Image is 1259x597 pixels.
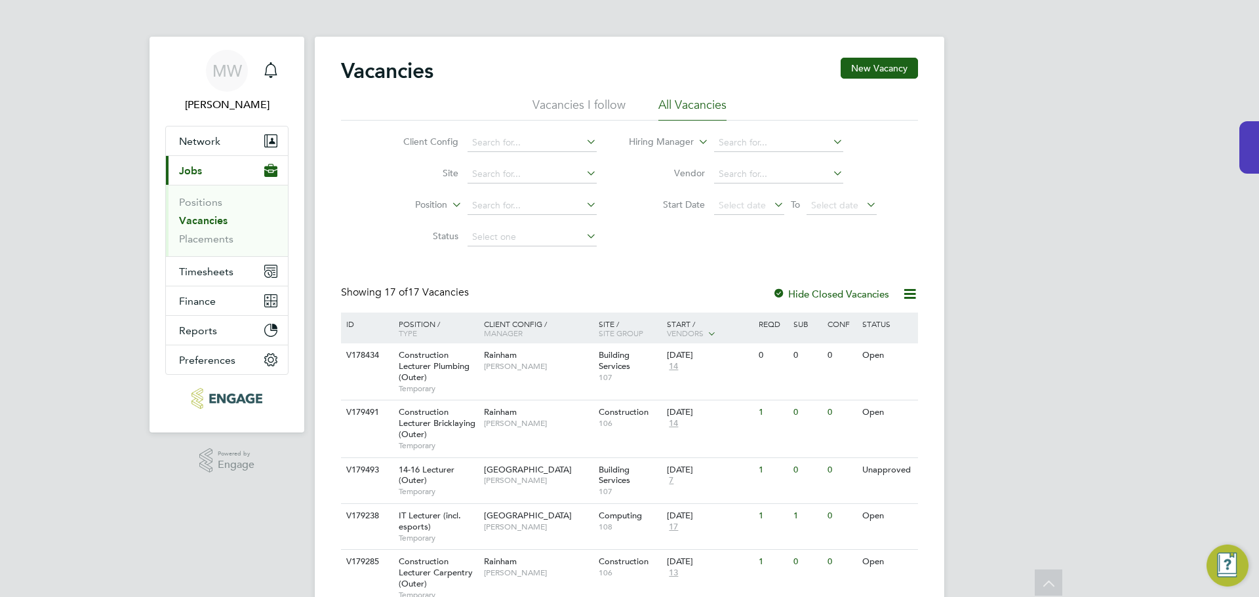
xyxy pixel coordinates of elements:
[399,406,475,440] span: Construction Lecturer Bricklaying (Outer)
[1207,545,1249,587] button: Engage Resource Center
[343,343,389,368] div: V178434
[841,58,918,79] button: New Vacancy
[811,199,858,211] span: Select date
[599,406,649,417] span: Construction
[166,286,288,315] button: Finance
[595,313,664,344] div: Site /
[343,550,389,574] div: V179285
[599,486,661,497] span: 107
[667,361,680,372] span: 14
[383,167,458,179] label: Site
[599,418,661,429] span: 106
[790,504,824,528] div: 1
[599,372,661,383] span: 107
[755,504,789,528] div: 1
[384,286,469,299] span: 17 Vacancies
[166,257,288,286] button: Timesheets
[166,345,288,374] button: Preferences
[343,313,389,335] div: ID
[599,556,649,567] span: Construction
[179,214,228,227] a: Vacancies
[399,349,470,383] span: Construction Lecturer Plumbing (Outer)
[179,265,233,278] span: Timesheets
[667,407,752,418] div: [DATE]
[629,167,705,179] label: Vendor
[341,58,433,84] h2: Vacancies
[667,328,704,338] span: Vendors
[618,136,694,149] label: Hiring Manager
[484,556,517,567] span: Rainham
[484,361,592,372] span: [PERSON_NAME]
[399,464,454,486] span: 14-16 Lecturer (Outer)
[599,568,661,578] span: 106
[343,504,389,528] div: V179238
[790,313,824,335] div: Sub
[372,199,447,212] label: Position
[658,97,727,121] li: All Vacancies
[484,475,592,486] span: [PERSON_NAME]
[179,295,216,307] span: Finance
[599,510,642,521] span: Computing
[481,313,595,344] div: Client Config /
[859,458,916,482] div: Unapproved
[166,126,288,155] button: Network
[484,406,517,417] span: Rainham
[179,135,220,147] span: Network
[468,197,597,215] input: Search for...
[599,349,630,372] span: Building Services
[399,383,477,394] span: Temporary
[166,316,288,345] button: Reports
[755,313,789,335] div: Reqd
[484,349,517,360] span: Rainham
[824,343,858,368] div: 0
[859,343,916,368] div: Open
[859,313,916,335] div: Status
[165,50,289,113] a: MW[PERSON_NAME]
[755,400,789,425] div: 1
[667,568,680,579] span: 13
[468,134,597,152] input: Search for...
[599,464,630,486] span: Building Services
[399,556,473,589] span: Construction Lecturer Carpentry (Outer)
[667,465,752,476] div: [DATE]
[714,165,843,183] input: Search for...
[468,228,597,246] input: Select one
[714,134,843,152] input: Search for...
[790,343,824,368] div: 0
[166,185,288,256] div: Jobs
[755,343,789,368] div: 0
[383,230,458,242] label: Status
[199,448,255,473] a: Powered byEngage
[790,550,824,574] div: 0
[179,324,217,337] span: Reports
[179,196,222,208] a: Positions
[165,97,289,113] span: Max Williams
[218,448,254,459] span: Powered by
[790,458,824,482] div: 0
[399,486,477,497] span: Temporary
[389,313,481,344] div: Position /
[341,286,471,299] div: Showing
[667,556,752,568] div: [DATE]
[179,354,235,366] span: Preferences
[383,136,458,147] label: Client Config
[484,522,592,532] span: [PERSON_NAME]
[755,458,789,482] div: 1
[399,510,461,532] span: IT Lecturer (incl. esports)
[484,328,523,338] span: Manager
[667,350,752,361] div: [DATE]
[667,418,680,429] span: 14
[824,458,858,482] div: 0
[165,388,289,409] a: Go to home page
[824,550,858,574] div: 0
[787,196,804,213] span: To
[790,400,824,425] div: 0
[667,522,680,533] span: 17
[399,440,477,451] span: Temporary
[399,533,477,543] span: Temporary
[664,313,755,345] div: Start /
[484,418,592,429] span: [PERSON_NAME]
[343,458,389,482] div: V179493
[755,550,789,574] div: 1
[191,388,262,409] img: dovetailslate-logo-retina.png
